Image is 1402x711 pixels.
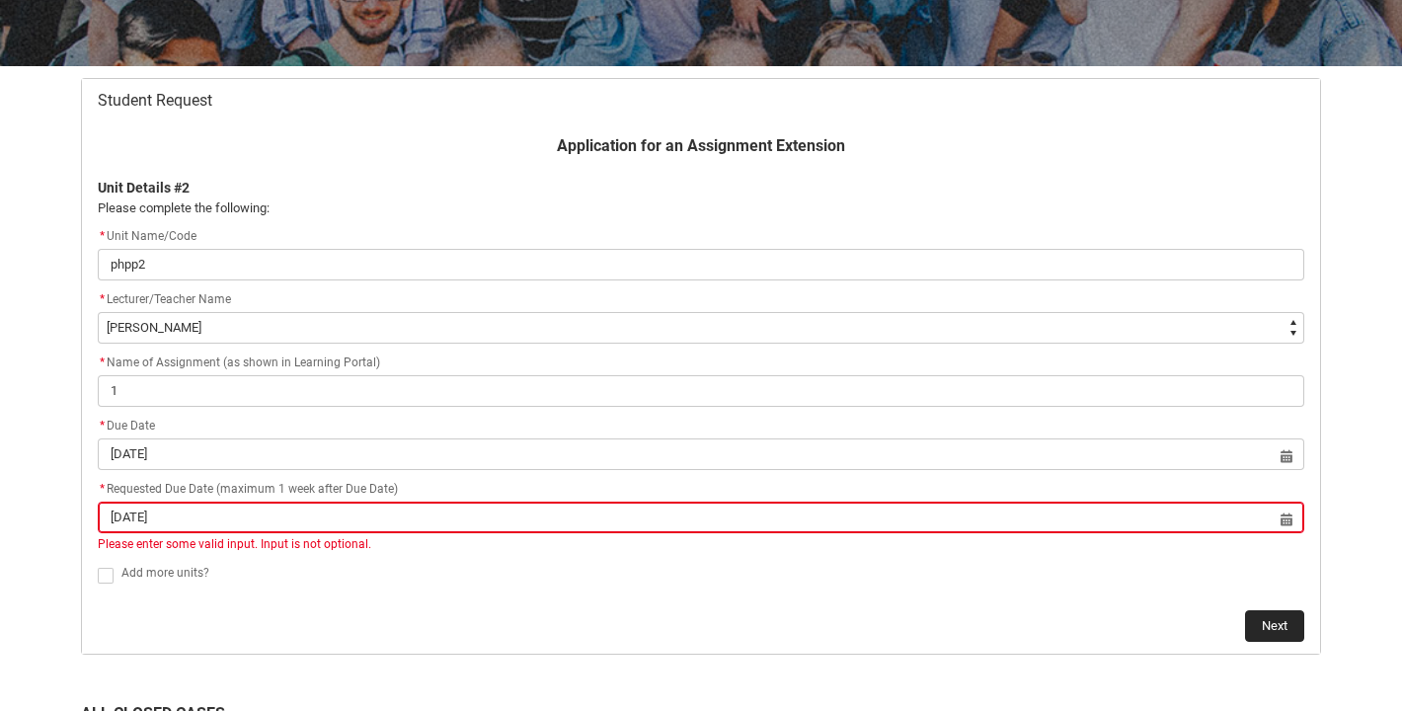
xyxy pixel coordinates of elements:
span: Student Request [98,91,212,111]
span: Unit Name/Code [98,229,196,243]
article: Redu_Student_Request flow [81,78,1321,655]
span: Name of Assignment (as shown in Learning Portal) [98,355,380,369]
abbr: required [100,229,105,243]
abbr: required [100,292,105,306]
span: Add more units? [121,566,209,580]
span: Due Date [98,419,155,433]
b: Application for an Assignment Extension [557,136,845,155]
abbr: required [100,482,105,496]
button: Next [1245,610,1304,642]
abbr: required [100,355,105,369]
b: Unit Details #2 [98,180,190,196]
p: Please complete the following: [98,198,1304,218]
span: Please enter some valid input. Input is not optional. [98,537,371,551]
span: Requested Due Date (maximum 1 week after Due Date) [98,482,398,496]
span: Lecturer/Teacher Name [107,292,231,306]
abbr: required [100,419,105,433]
